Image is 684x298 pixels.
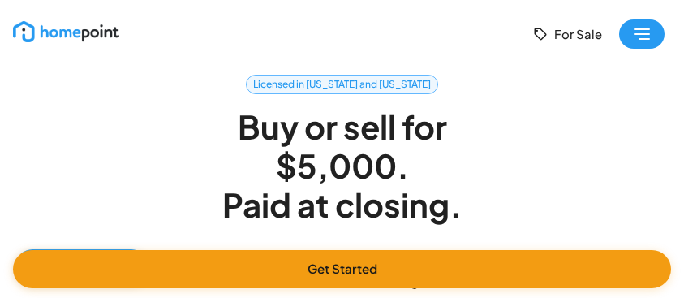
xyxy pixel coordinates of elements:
[13,21,119,42] img: new_logo_light.png
[19,248,665,292] p: Our licensed agents. Smart software. Simple process. Clear price. Stay informed and in control fr...
[531,20,606,48] a: For Sale
[222,107,462,224] h3: Buy or sell for $5,000. Paid at closing.
[13,250,671,288] button: Get Started
[247,77,437,92] span: Licensed in [US_STATE] and [US_STATE]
